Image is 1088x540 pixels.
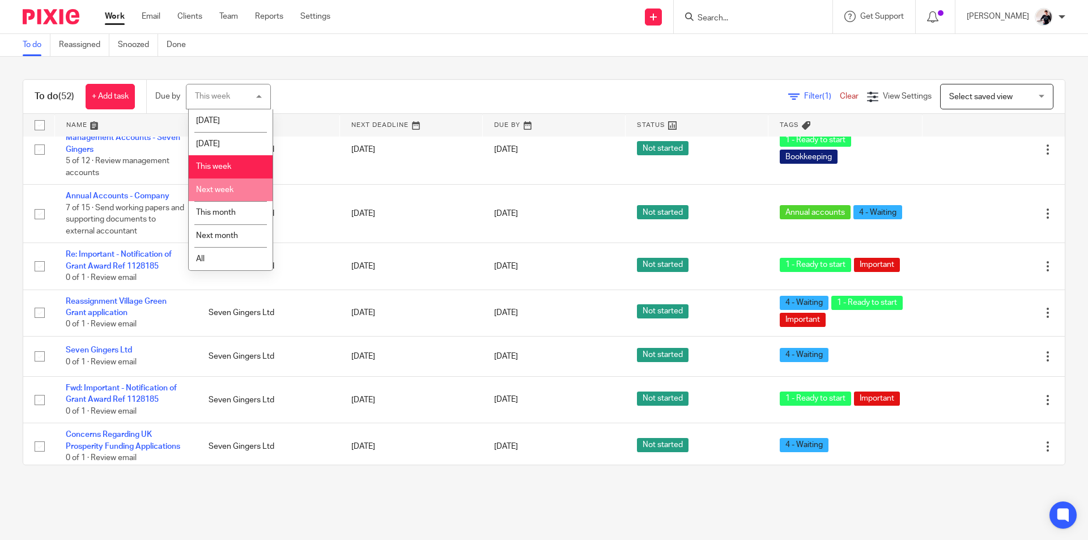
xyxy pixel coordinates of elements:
span: 0 of 1 · Review email [66,407,137,415]
a: Reassigned [59,34,109,56]
span: [DATE] [494,396,518,404]
span: [DATE] [196,140,220,148]
img: AV307615.jpg [1035,8,1053,26]
td: [DATE] [340,185,483,243]
span: Next month [196,232,238,240]
a: Clear [840,92,858,100]
span: 4 - Waiting [780,348,828,362]
span: View Settings [883,92,932,100]
a: Email [142,11,160,22]
td: [DATE] [340,115,483,185]
span: [DATE] [494,146,518,154]
span: Important [780,313,826,327]
a: Re: Important - Notification of Grant Award Ref 1128185 [66,250,172,270]
span: Not started [637,141,688,155]
span: 0 of 1 · Review email [66,320,137,328]
span: (1) [822,92,831,100]
span: 4 - Waiting [780,438,828,452]
span: Not started [637,258,688,272]
a: Seven Gingers Ltd [66,346,132,354]
span: [DATE] [196,117,220,125]
span: [DATE] [494,210,518,218]
span: 4 - Waiting [853,205,902,219]
span: 0 of 1 · Review email [66,274,137,282]
span: 1 - Ready to start [780,392,851,406]
span: (52) [58,92,74,101]
td: [DATE] [340,243,483,290]
h1: To do [35,91,74,103]
a: Done [167,34,194,56]
span: Tags [780,122,799,128]
p: Due by [155,91,180,102]
img: Pixie [23,9,79,24]
a: Team [219,11,238,22]
a: Reports [255,11,283,22]
a: Clients [177,11,202,22]
a: Settings [300,11,330,22]
td: [DATE] [340,290,483,336]
span: Filter [804,92,840,100]
div: This week [195,92,230,100]
a: Concerns Regarding UK Prosperity Funding Applications [66,431,180,450]
a: Fwd: Important - Notification of Grant Award Ref 1128185 [66,384,177,403]
span: [DATE] [494,352,518,360]
td: Seven Gingers Ltd [197,290,340,336]
span: This week [196,163,231,171]
span: Important [854,258,900,272]
a: Reassignment Village Green Grant application [66,297,167,317]
span: Bookkeeping [780,150,838,164]
span: [DATE] [494,309,518,317]
a: To do [23,34,50,56]
span: 1 - Ready to start [780,258,851,272]
span: [DATE] [494,262,518,270]
span: Select saved view [949,93,1013,101]
span: Important [854,392,900,406]
td: [DATE] [340,423,483,470]
span: This month [196,209,236,216]
span: Not started [637,205,688,219]
span: Not started [637,348,688,362]
span: 1 - Ready to start [780,133,851,147]
span: Not started [637,304,688,318]
span: Not started [637,392,688,406]
span: 0 of 1 · Review email [66,454,137,462]
a: Work [105,11,125,22]
td: [DATE] [340,377,483,423]
td: Seven Gingers Ltd [197,336,340,376]
td: Seven Gingers Ltd [197,377,340,423]
p: [PERSON_NAME] [967,11,1029,22]
span: [DATE] [494,443,518,450]
a: Annual Accounts - Company [66,192,169,200]
span: All [196,255,205,263]
span: 5 of 12 · Review management accounts [66,157,169,177]
span: 7 of 15 · Send working papers and supporting documents to external accountant [66,204,184,235]
a: + Add task [86,84,135,109]
input: Search [696,14,798,24]
span: 4 - Waiting [780,296,828,310]
a: Snoozed [118,34,158,56]
td: [DATE] [340,336,483,376]
span: Annual accounts [780,205,851,219]
span: Not started [637,438,688,452]
span: 1 - Ready to start [831,296,903,310]
a: Monthly Bookkeeping and Management Accounts - Seven Gingers [66,122,180,154]
span: 0 of 1 · Review email [66,358,137,366]
span: Get Support [860,12,904,20]
td: Seven Gingers Ltd [197,423,340,470]
span: Next week [196,186,233,194]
